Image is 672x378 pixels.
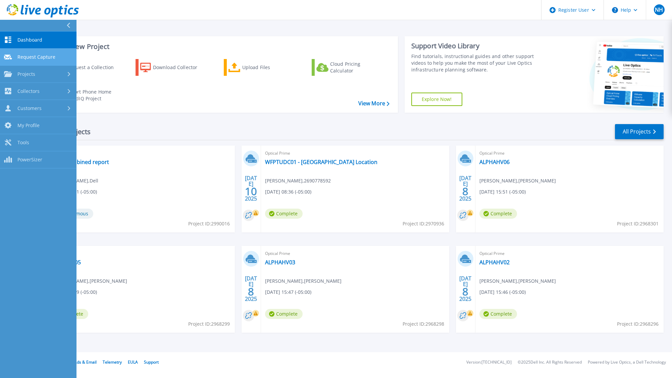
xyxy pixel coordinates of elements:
[479,309,517,319] span: Complete
[17,88,40,94] span: Collectors
[479,159,510,165] a: ALPHAHV06
[242,61,296,74] div: Upload Files
[479,288,526,296] span: [DATE] 15:46 (-05:00)
[51,277,127,285] span: [PERSON_NAME] , [PERSON_NAME]
[312,59,386,76] a: Cloud Pricing Calculator
[330,61,384,74] div: Cloud Pricing Calculator
[617,320,659,328] span: Project ID: 2968296
[479,209,517,219] span: Complete
[479,150,660,157] span: Optical Prime
[265,177,331,184] span: [PERSON_NAME] , 2690778592
[245,276,257,301] div: [DATE] 2025
[51,159,109,165] a: TRCA Combined report
[128,359,138,365] a: EULA
[153,61,207,74] div: Download Collector
[479,259,510,266] a: ALPHAHV02
[48,43,389,50] h3: Start a New Project
[479,277,556,285] span: [PERSON_NAME] , [PERSON_NAME]
[518,360,582,365] li: © 2025 Dell Inc. All Rights Reserved
[265,209,303,219] span: Complete
[265,259,295,266] a: ALPHAHV03
[459,276,472,301] div: [DATE] 2025
[411,42,544,50] div: Support Video Library
[479,250,660,257] span: Optical Prime
[188,220,230,227] span: Project ID: 2990016
[403,320,444,328] span: Project ID: 2968298
[479,188,526,196] span: [DATE] 15:51 (-05:00)
[51,250,231,257] span: Optical Prime
[479,177,556,184] span: [PERSON_NAME] , [PERSON_NAME]
[248,289,254,294] span: 8
[462,188,468,194] span: 8
[265,277,342,285] span: [PERSON_NAME] , [PERSON_NAME]
[67,61,120,74] div: Request a Collection
[459,176,472,201] div: [DATE] 2025
[245,176,257,201] div: [DATE] 2025
[265,288,311,296] span: [DATE] 15:47 (-05:00)
[74,359,97,365] a: Ads & Email
[136,59,210,76] a: Download Collector
[48,59,122,76] a: Request a Collection
[411,53,544,73] div: Find tutorials, instructional guides and other support videos to help you make the most of your L...
[466,360,512,365] li: Version: [TECHNICAL_ID]
[265,150,445,157] span: Optical Prime
[265,159,377,165] a: WFPTUDC01 - [GEOGRAPHIC_DATA] Location
[103,359,122,365] a: Telemetry
[17,54,55,60] span: Request Capture
[17,71,35,77] span: Projects
[411,93,462,106] a: Explore Now!
[588,360,666,365] li: Powered by Live Optics, a Dell Technology
[358,100,390,107] a: View More
[224,59,299,76] a: Upload Files
[617,220,659,227] span: Project ID: 2968301
[144,359,159,365] a: Support
[17,122,40,128] span: My Profile
[245,188,257,194] span: 10
[51,150,231,157] span: Optical Prime
[265,250,445,257] span: Optical Prime
[265,188,311,196] span: [DATE] 08:36 (-05:00)
[188,320,230,328] span: Project ID: 2968299
[66,89,118,102] div: Import Phone Home CloudIQ Project
[655,7,663,12] span: NH
[403,220,444,227] span: Project ID: 2970936
[462,289,468,294] span: 8
[615,124,664,139] a: All Projects
[265,309,303,319] span: Complete
[17,157,42,163] span: PowerSizer
[17,105,42,111] span: Customers
[17,140,29,146] span: Tools
[17,37,42,43] span: Dashboard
